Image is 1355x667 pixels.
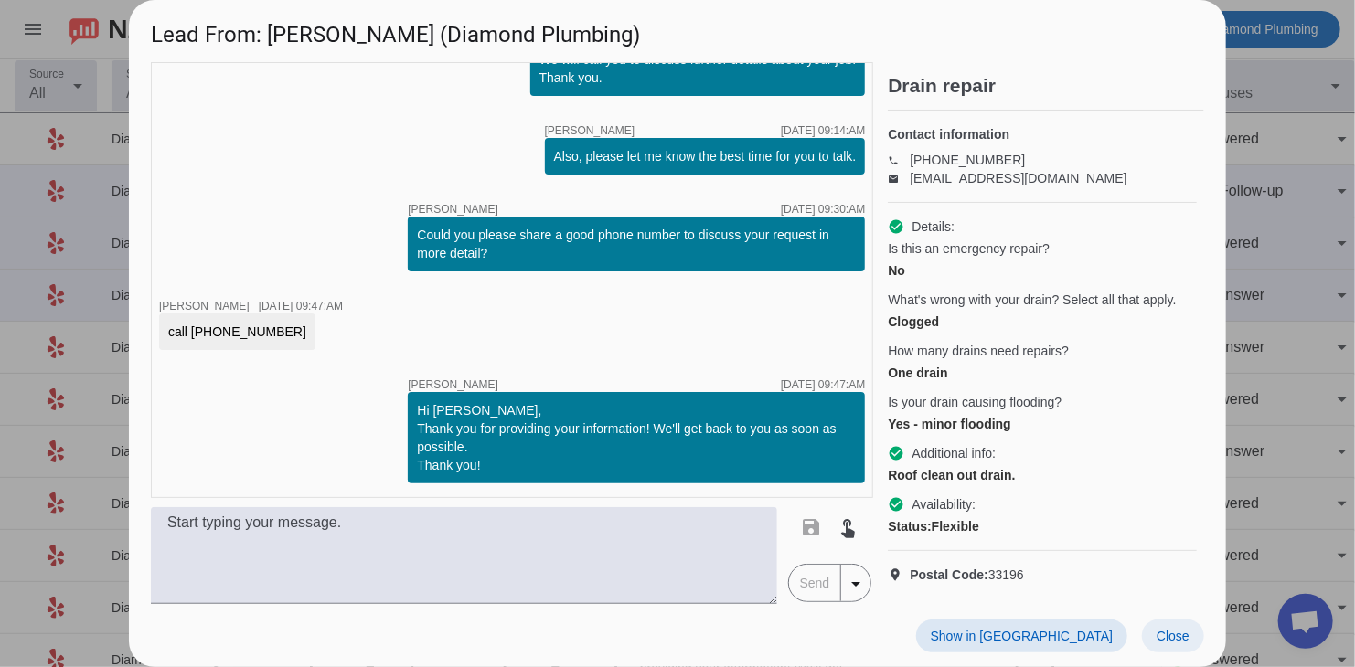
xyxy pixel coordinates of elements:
[888,174,910,183] mat-icon: email
[916,619,1127,652] button: Show in [GEOGRAPHIC_DATA]
[888,517,1197,535] div: Flexible
[931,629,1113,643] span: Show in [GEOGRAPHIC_DATA]
[888,155,910,164] mat-icon: phone
[888,312,1197,331] div: Clogged
[888,519,931,534] strong: Status:
[910,171,1126,185] a: [EMAIL_ADDRESS][DOMAIN_NAME]
[781,379,865,390] div: [DATE] 09:47:AM
[912,495,976,513] span: Availability:
[888,218,904,235] mat-icon: check_circle
[408,379,498,390] span: [PERSON_NAME]
[554,147,857,165] div: Also, please let me know the best time for you to talk.​
[1157,629,1190,643] span: Close
[888,125,1197,143] h4: Contact information
[888,393,1062,411] span: Is your drain causing flooding?
[910,567,988,582] strong: Postal Code:
[1142,619,1204,652] button: Close
[888,445,904,461] mat-icon: check_circle
[545,125,635,136] span: [PERSON_NAME]
[781,125,865,136] div: [DATE] 09:14:AM
[912,217,955,236] span: Details:
[912,444,996,462] span: Additional info:
[888,291,1176,309] span: What's wrong with your drain? Select all that apply.
[888,342,1069,360] span: How many drains need repairs?
[168,323,306,341] div: call [PHONE_NUMBER]
[159,300,250,312] span: [PERSON_NAME]
[417,401,856,474] div: Hi [PERSON_NAME], Thank you for providing your information! We'll get back to you as soon as poss...
[408,204,498,215] span: [PERSON_NAME]
[888,239,1050,258] span: Is this an emergency repair?
[845,573,867,595] mat-icon: arrow_drop_down
[888,77,1204,95] h2: Drain repair
[888,364,1197,382] div: One drain
[888,415,1197,433] div: Yes - minor flooding
[888,466,1197,484] div: Roof clean out drain.
[259,301,343,312] div: [DATE] 09:47:AM
[838,516,859,538] mat-icon: touch_app
[417,226,856,262] div: Could you please share a good phone number to discuss your request in more detail?​
[910,153,1025,167] a: [PHONE_NUMBER]
[888,567,910,582] mat-icon: location_on
[781,204,865,215] div: [DATE] 09:30:AM
[888,496,904,513] mat-icon: check_circle
[888,261,1197,280] div: No
[910,566,1024,584] span: 33196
